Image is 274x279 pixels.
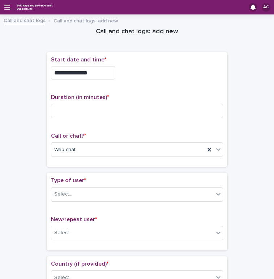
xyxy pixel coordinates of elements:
span: Web chat [54,146,76,154]
span: Type of user [51,177,86,183]
span: Call or chat? [51,133,86,139]
div: AC [262,3,270,12]
span: Duration (in minutes) [51,94,109,100]
h1: Call and chat logs: add new [47,27,227,36]
div: Select... [54,229,72,237]
span: New/repeat user [51,216,97,222]
a: Call and chat logs [4,16,46,24]
span: Country (if provided) [51,261,108,267]
span: Start date and time [51,57,106,63]
p: Call and chat logs: add new [53,16,118,24]
img: rhQMoQhaT3yELyF149Cw [16,3,53,12]
div: Select... [54,190,72,198]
